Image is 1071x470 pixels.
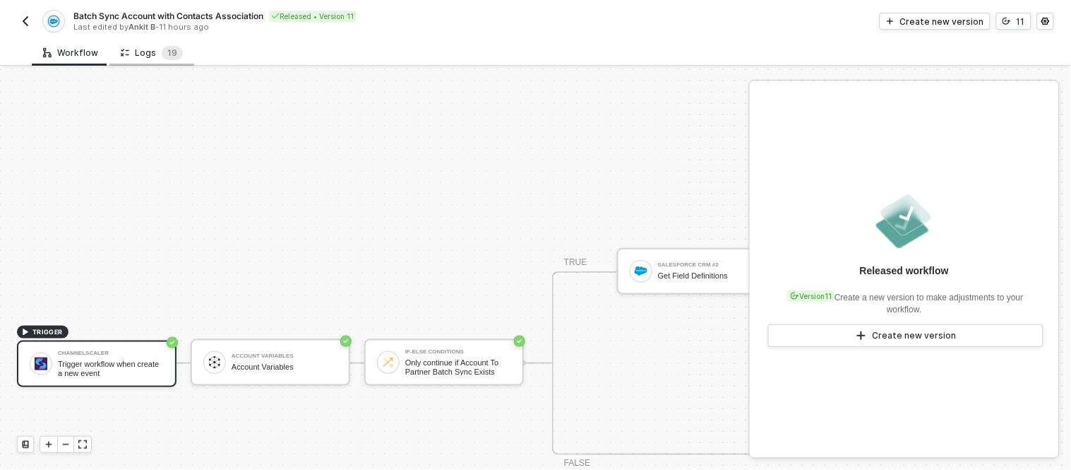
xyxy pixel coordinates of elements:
div: Only continue if Account To Partner Batch Sync Exists [405,358,511,376]
button: 11 [996,13,1031,30]
span: icon-versioning [791,292,799,300]
span: icon-minus [61,440,70,449]
span: TRIGGER [32,327,63,338]
div: Create new version [873,330,957,341]
img: icon [382,356,395,369]
span: 9 [172,47,177,58]
span: icon-play [44,440,53,449]
span: icon-success-page [340,336,352,347]
div: Logs [121,46,183,60]
img: icon [208,356,221,369]
button: Create new version [880,13,991,30]
div: Channelscaler [58,351,164,356]
img: released.png [873,190,935,252]
button: back [17,13,34,30]
span: icon-versioning [1003,17,1011,25]
div: Workflow [43,47,98,59]
div: Trigger workflow when create a new event [58,360,164,377]
button: Create new version [768,324,1043,347]
div: If-Else Conditions [405,349,511,355]
span: Ankit B [128,22,155,32]
span: icon-play [886,17,895,25]
div: Released • Version 11 [269,11,357,22]
div: Last edited by - 11 hours ago [73,22,534,33]
span: Batch Sync Account with Contacts Association [73,10,263,22]
div: Create a new version to make adjustments to your workflow. [767,283,1042,316]
img: integration-icon [47,15,59,28]
div: Get Field Definitions [658,271,764,281]
span: icon-play [21,328,30,336]
div: Account Variables [232,363,337,372]
div: Create new version [900,16,984,28]
img: back [20,16,31,27]
span: icon-play [856,330,867,341]
span: icon-success-page [514,336,525,347]
span: 1 [167,47,172,58]
img: icon [635,265,647,278]
div: TRUE [564,256,587,269]
span: icon-success-page [167,337,178,348]
sup: 19 [162,46,183,60]
span: icon-settings [1041,17,1050,25]
div: Salesforce CRM #2 [658,262,764,268]
div: Released workflow [860,264,949,278]
div: Account Variables [232,353,337,359]
div: Version 11 [788,290,834,302]
div: 11 [1017,16,1025,28]
span: icon-expand [78,440,87,449]
img: icon [35,358,47,370]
